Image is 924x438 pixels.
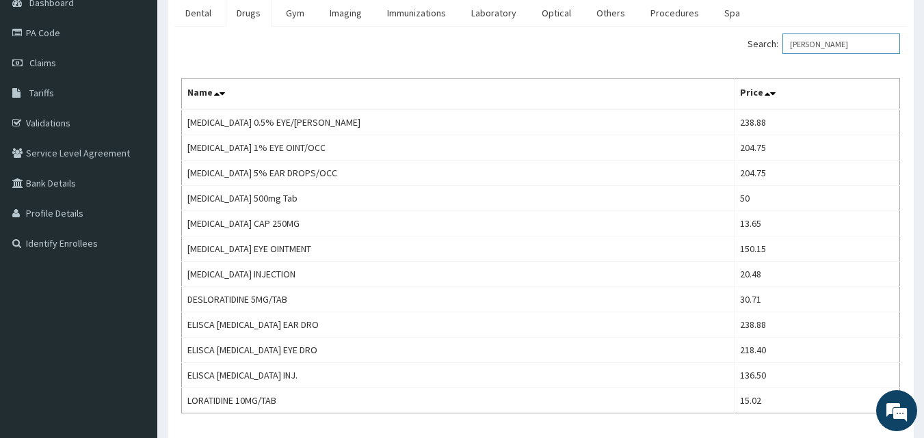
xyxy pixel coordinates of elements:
[224,7,257,40] div: Minimize live chat window
[734,388,899,413] td: 15.02
[182,79,735,110] th: Name
[182,287,735,312] td: DESLORATIDINE 5MG/TAB
[782,33,900,54] input: Search:
[748,33,900,54] label: Search:
[182,312,735,338] td: ELISCA [MEDICAL_DATA] EAR DRO
[734,186,899,211] td: 50
[734,79,899,110] th: Price
[734,338,899,363] td: 218.40
[182,161,735,186] td: [MEDICAL_DATA] 5% EAR DROPS/OCC
[734,161,899,186] td: 204.75
[182,236,735,262] td: [MEDICAL_DATA] EYE OINTMENT
[25,68,55,102] img: d_794563401_company_1708531726252_794563401
[182,388,735,413] td: LORATIDINE 10MG/TAB
[29,87,54,99] span: Tariffs
[734,135,899,161] td: 204.75
[79,132,189,270] span: We're online!
[29,57,56,69] span: Claims
[734,287,899,312] td: 30.71
[182,262,735,287] td: [MEDICAL_DATA] INJECTION
[182,109,735,135] td: [MEDICAL_DATA] 0.5% EYE/[PERSON_NAME]
[182,186,735,211] td: [MEDICAL_DATA] 500mg Tab
[7,292,261,340] textarea: Type your message and hit 'Enter'
[182,211,735,236] td: [MEDICAL_DATA] CAP 250MG
[182,338,735,363] td: ELISCA [MEDICAL_DATA] EYE DRO
[734,109,899,135] td: 238.88
[71,77,230,94] div: Chat with us now
[734,236,899,262] td: 150.15
[734,312,899,338] td: 238.88
[734,363,899,388] td: 136.50
[734,262,899,287] td: 20.48
[182,135,735,161] td: [MEDICAL_DATA] 1% EYE OINT/OCC
[182,363,735,388] td: ELISCA [MEDICAL_DATA] INJ.
[734,211,899,236] td: 13.65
